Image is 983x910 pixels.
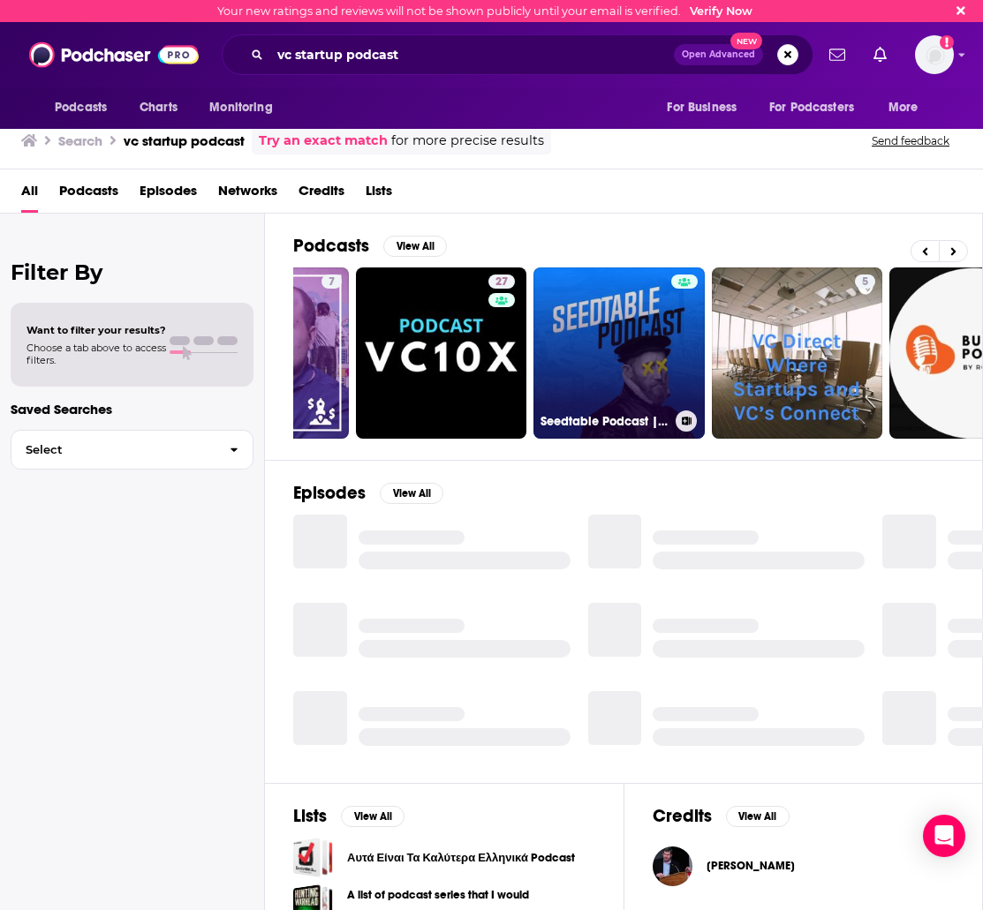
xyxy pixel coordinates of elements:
span: 5 [862,274,868,291]
button: View All [341,806,405,827]
a: All [21,177,38,213]
a: ListsView All [293,805,405,827]
a: CreditsView All [653,805,790,827]
a: Lists [366,177,392,213]
span: Choose a tab above to access filters. [26,342,166,366]
span: More [888,95,919,120]
img: Jeff Roster [653,846,692,886]
a: Show notifications dropdown [866,40,894,70]
a: 7 [321,275,342,289]
a: Podcasts [59,177,118,213]
span: [PERSON_NAME] [707,859,795,873]
a: Try an exact match [259,131,388,151]
span: For Business [667,95,737,120]
a: 27 [488,275,515,289]
input: Search podcasts, credits, & more... [270,41,674,69]
img: User Profile [915,35,954,74]
button: Show profile menu [915,35,954,74]
a: Αυτά Είναι Τα Καλύτερα Ελληνικά Podcast [347,848,575,868]
button: Send feedback [866,133,955,148]
h3: vc startup podcast [124,132,245,149]
span: Logged in as charlottestone [915,35,954,74]
h2: Filter By [11,259,253,285]
a: 5 [712,267,883,439]
a: Seedtable Podcast | European Tech, VC & Startups [533,267,705,439]
a: Episodes [140,177,197,213]
span: 27 [495,274,508,291]
span: Open Advanced [682,50,755,59]
a: Show notifications dropdown [822,40,852,70]
div: Your new ratings and reviews will not be shown publicly until your email is verified. [217,4,752,18]
h2: Podcasts [293,235,369,257]
span: New [730,33,762,49]
a: Charts [128,91,188,124]
svg: Email not verified [940,35,954,49]
a: Verify Now [690,4,752,18]
button: open menu [758,91,880,124]
button: open menu [876,91,941,124]
a: 5 [855,275,875,289]
span: Monitoring [209,95,272,120]
a: PodcastsView All [293,235,447,257]
img: Podchaser - Follow, Share and Rate Podcasts [29,38,199,71]
span: For Podcasters [769,95,854,120]
span: for more precise results [391,131,544,151]
button: View All [380,483,443,504]
p: Saved Searches [11,401,253,417]
h2: Episodes [293,482,366,504]
a: Αυτά Είναι Τα Καλύτερα Ελληνικά Podcast [293,838,333,877]
a: EpisodesView All [293,482,443,504]
span: Charts [140,95,178,120]
a: Credits [299,177,344,213]
h2: Credits [653,805,712,827]
button: open menu [197,91,295,124]
h2: Lists [293,805,327,827]
h3: Seedtable Podcast | European Tech, VC & Startups [541,414,669,429]
button: open menu [654,91,759,124]
a: Networks [218,177,277,213]
a: 27 [356,267,527,439]
button: Jeff RosterJeff Roster [653,838,955,894]
span: Podcasts [55,95,107,120]
span: Select [11,444,216,455]
button: View All [383,236,447,257]
div: Search podcasts, credits, & more... [222,34,813,75]
div: Open Intercom Messenger [923,815,965,857]
button: open menu [42,91,130,124]
h3: Search [58,132,102,149]
span: 7 [329,274,335,291]
button: Select [11,430,253,470]
button: Open AdvancedNew [674,44,763,65]
span: Want to filter your results? [26,324,166,336]
a: Jeff Roster [707,859,795,873]
button: View All [726,806,790,827]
